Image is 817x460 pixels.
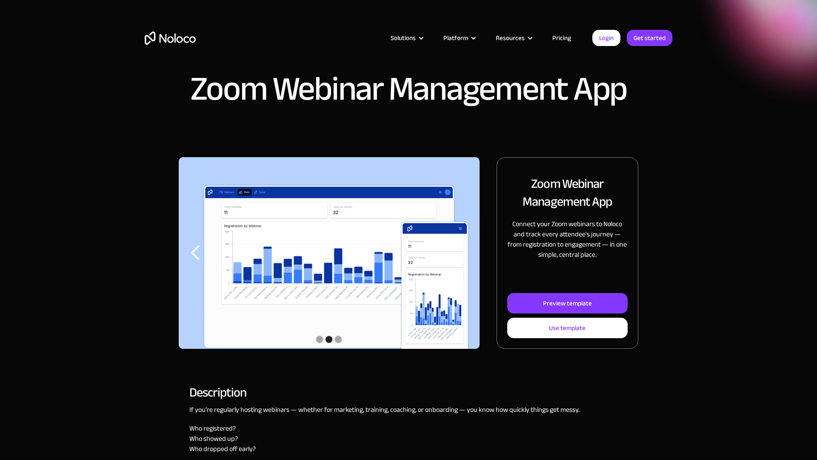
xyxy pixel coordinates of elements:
div: carousel [179,157,480,349]
div: Platform [433,32,485,43]
div: Solutions [380,32,433,43]
div: Show slide 3 of 3 [335,336,342,343]
div: Platform [443,32,468,43]
div: Resources [485,32,542,43]
div: Show slide 2 of 3 [326,336,332,343]
h1: Zoom Webinar Management App [190,72,627,106]
a: Get started [627,30,672,46]
div: Solutions [391,32,416,43]
div: 2 of 3 [179,157,480,349]
a: Preview template [507,293,628,313]
div: Resources [496,32,525,43]
div: Use template [549,322,586,333]
p: If you’re regularly hosting webinars — whether for marketing, training, coaching, or onboarding —... [189,405,628,415]
div: next slide [446,157,480,349]
a: home [145,32,196,45]
h2: Description [189,388,628,396]
div: Show slide 1 of 3 [316,336,323,343]
a: Login [592,30,620,46]
div: previous slide [179,157,213,349]
h2: Zoom Webinar Management App [507,175,628,210]
a: Pricing [542,32,582,43]
p: Connect your Zoom webinars to Noloco and track every attendee's journey — from registration to en... [507,219,628,260]
p: Who registered? Who showed up? Who dropped off early? [189,423,628,454]
div: Preview template [543,298,592,309]
a: Use template [507,318,628,338]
